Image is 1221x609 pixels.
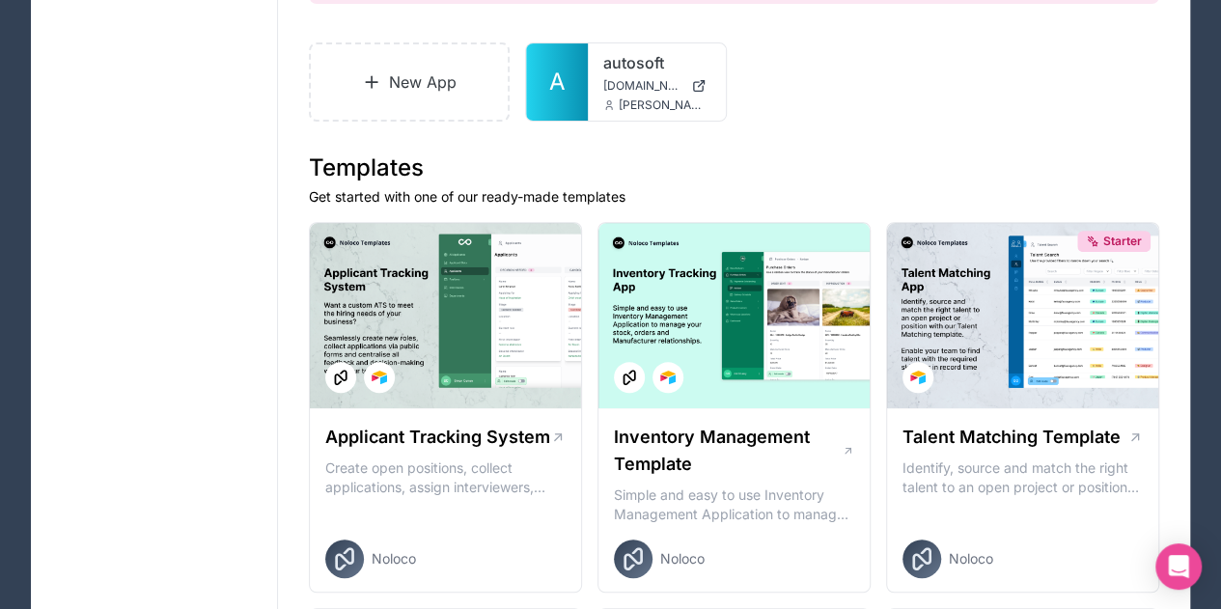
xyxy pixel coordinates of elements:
span: Starter [1103,234,1142,249]
h1: Applicant Tracking System [325,424,550,451]
p: Simple and easy to use Inventory Management Application to manage your stock, orders and Manufact... [614,485,854,524]
img: Airtable Logo [660,370,676,385]
img: Airtable Logo [372,370,387,385]
a: [DOMAIN_NAME] [603,78,709,94]
span: Noloco [949,549,993,568]
a: New App [309,42,510,122]
h1: Templates [309,152,1159,183]
div: Open Intercom Messenger [1155,543,1202,590]
h1: Inventory Management Template [614,424,842,478]
span: A [549,67,566,97]
a: A [526,43,588,121]
span: [PERSON_NAME][EMAIL_ADDRESS][DOMAIN_NAME] [619,97,709,113]
p: Create open positions, collect applications, assign interviewers, centralise candidate feedback a... [325,458,566,497]
img: Airtable Logo [910,370,926,385]
span: [DOMAIN_NAME] [603,78,682,94]
p: Identify, source and match the right talent to an open project or position with our Talent Matchi... [902,458,1143,497]
span: Noloco [660,549,705,568]
span: Noloco [372,549,416,568]
a: autosoft [603,51,709,74]
h1: Talent Matching Template [902,424,1121,451]
p: Get started with one of our ready-made templates [309,187,1159,207]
